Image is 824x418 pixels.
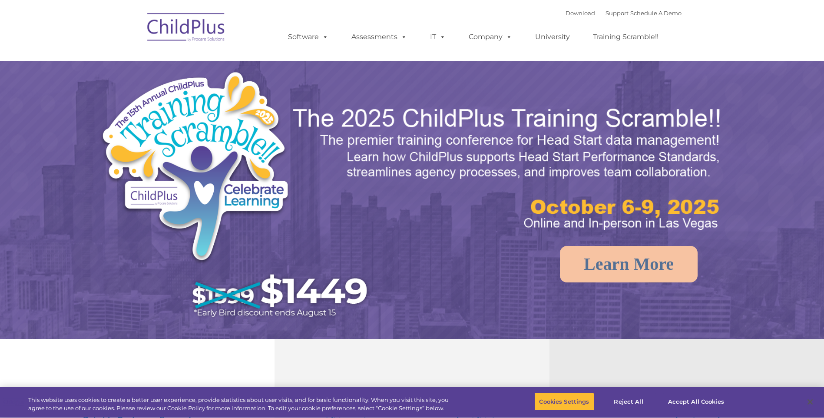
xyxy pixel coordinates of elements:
a: Company [460,28,521,46]
a: Assessments [343,28,416,46]
button: Accept All Cookies [663,393,729,411]
a: Download [566,10,595,17]
button: Reject All [602,393,656,411]
a: University [526,28,579,46]
a: Software [279,28,337,46]
a: Support [606,10,629,17]
img: ChildPlus by Procare Solutions [143,7,230,50]
a: Schedule A Demo [630,10,682,17]
a: IT [421,28,454,46]
button: Close [801,392,820,411]
a: Training Scramble!! [584,28,667,46]
button: Cookies Settings [534,393,594,411]
div: This website uses cookies to create a better user experience, provide statistics about user visit... [28,396,453,413]
font: | [566,10,682,17]
a: Learn More [560,246,698,282]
